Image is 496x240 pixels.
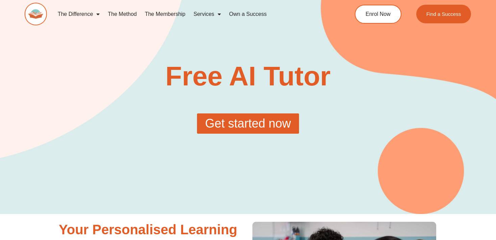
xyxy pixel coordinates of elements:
[426,11,461,17] span: Find a Success
[54,6,104,22] a: The Difference
[205,117,291,130] span: Get started now
[366,11,391,17] span: Enrol Now
[416,5,471,23] a: Find a Success
[54,6,329,22] nav: Menu
[190,6,225,22] a: Services
[135,63,361,90] h1: Free AI Tutor
[197,113,299,134] a: Get started now
[104,6,141,22] a: The Method
[355,5,401,24] a: Enrol Now
[225,6,271,22] a: Own a Success
[141,6,190,22] a: The Membership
